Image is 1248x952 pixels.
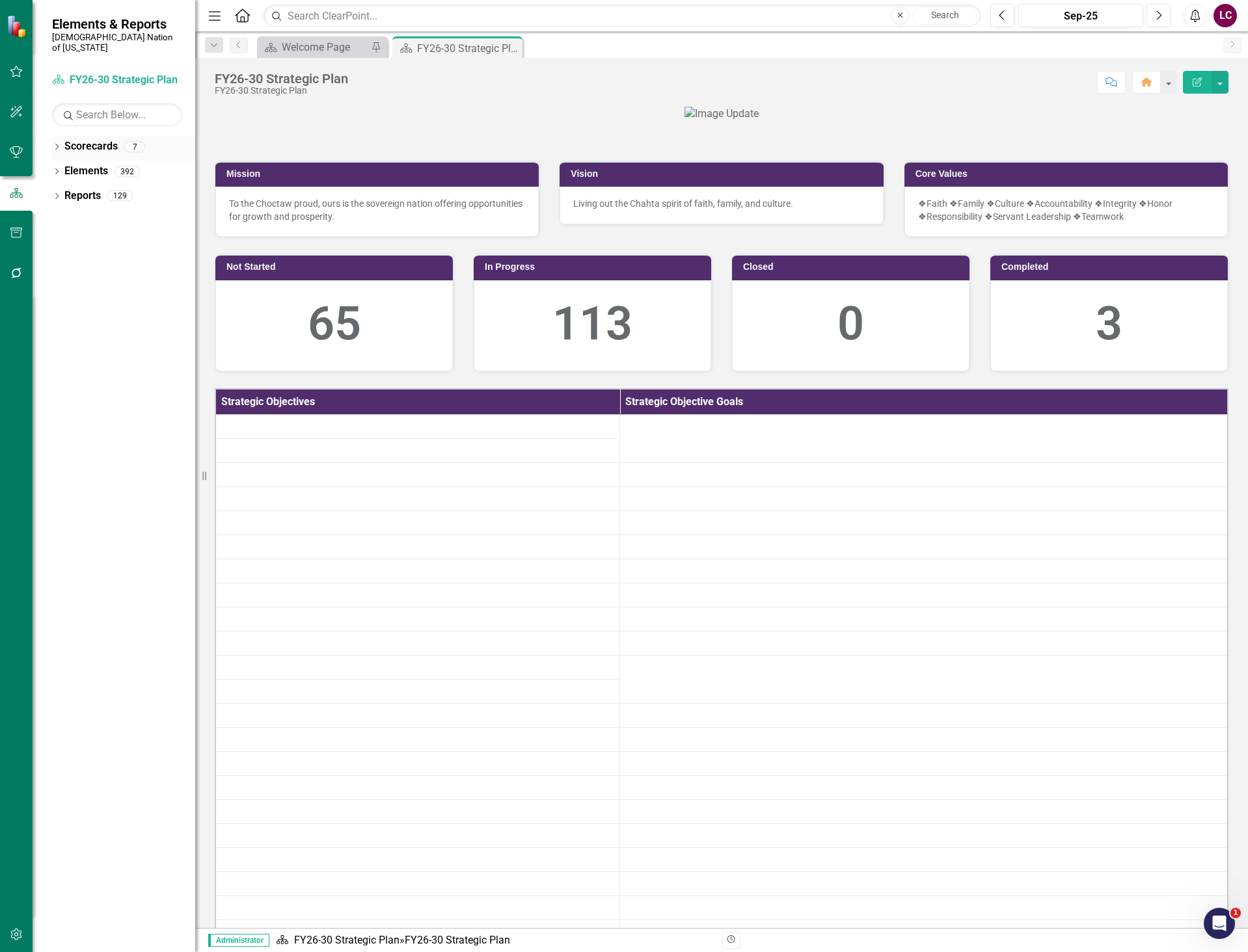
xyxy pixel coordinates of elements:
[487,291,698,358] div: 113
[1004,291,1214,358] div: 3
[1204,908,1235,939] iframe: Intercom live chat
[918,197,1214,223] p: ❖Faith ❖Family ❖Culture ❖Accountability ❖Integrity ❖Honor ❖Responsibility ❖Servant Leadership ❖Te...
[226,169,532,179] h3: Mission
[294,934,400,946] a: FY26-30 Strategic Plan
[215,72,348,86] div: FY26-30 Strategic Plan
[64,139,118,154] a: Scorecards
[264,5,981,27] input: Search ClearPoint...
[115,166,140,177] div: 392
[743,262,963,272] h3: Closed
[746,291,956,358] div: 0
[64,164,108,179] a: Elements
[107,191,133,202] div: 129
[229,291,439,358] div: 65
[229,198,522,222] span: To the Choctaw proud, ours is the sovereign nation offering opportunities for growth and prosperity.
[208,934,269,947] span: Administrator
[226,262,446,272] h3: Not Started
[282,39,368,55] div: Welcome Page
[1023,8,1139,24] div: Sep-25
[52,32,182,53] small: [DEMOGRAPHIC_DATA] Nation of [US_STATE]
[916,169,1221,179] h3: Core Values
[1230,908,1241,918] span: 1
[1018,4,1143,27] button: Sep-25
[685,107,759,122] img: Image Update
[52,16,182,32] span: Elements & Reports
[215,86,348,96] div: FY26-30 Strategic Plan
[573,198,793,209] span: Living out the Chahta spirit of faith, family, and culture.
[405,934,510,946] div: FY26-30 Strategic Plan
[912,7,977,25] button: Search
[1001,262,1221,272] h3: Completed
[276,933,712,948] div: »
[7,15,29,38] img: ClearPoint Strategy
[52,73,182,88] a: FY26-30 Strategic Plan
[260,39,368,55] a: Welcome Page
[124,141,145,152] div: 7
[1214,4,1237,27] button: LC
[485,262,705,272] h3: In Progress
[64,189,101,204] a: Reports
[417,40,519,57] div: FY26-30 Strategic Plan
[571,169,876,179] h3: Vision
[931,10,959,20] span: Search
[52,103,182,126] input: Search Below...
